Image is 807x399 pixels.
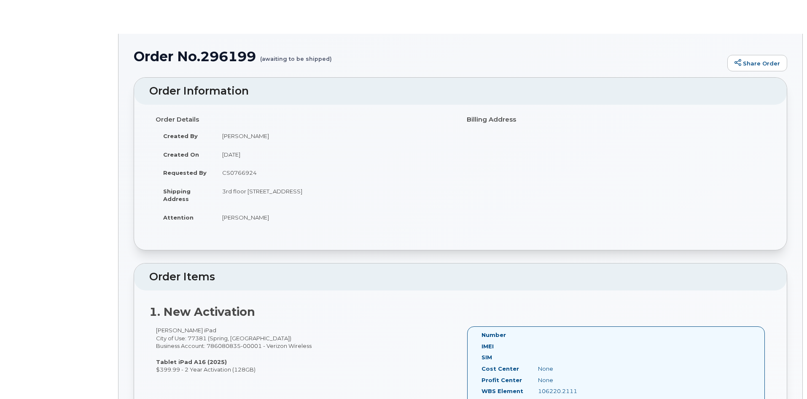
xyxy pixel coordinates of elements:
[215,145,454,164] td: [DATE]
[467,116,765,123] h4: Billing Address
[163,169,207,176] strong: Requested By
[149,326,460,373] div: [PERSON_NAME] iPad City of Use: 77381 (Spring, [GEOGRAPHIC_DATA]) Business Account: 786080835-000...
[482,387,523,395] label: WBS Element
[163,214,194,221] strong: Attention
[532,365,611,373] div: None
[482,365,519,373] label: Cost Center
[532,387,611,395] div: 106220.2111
[482,376,522,384] label: Profit Center
[163,188,191,203] strong: Shipping Address
[482,331,506,339] label: Number
[134,49,723,64] h1: Order No.296199
[260,49,332,62] small: (awaiting to be shipped)
[163,133,198,139] strong: Created By
[156,358,227,365] strong: Tablet iPad A16 (2025)
[156,116,454,123] h4: Order Details
[163,151,199,158] strong: Created On
[215,127,454,145] td: [PERSON_NAME]
[215,208,454,227] td: [PERSON_NAME]
[727,55,787,72] a: Share Order
[482,353,492,361] label: SIM
[149,271,772,283] h2: Order Items
[215,163,454,182] td: CS0766924
[215,182,454,208] td: 3rd floor [STREET_ADDRESS]
[532,376,611,384] div: None
[149,85,772,97] h2: Order Information
[482,342,494,350] label: IMEI
[149,305,255,319] strong: 1. New Activation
